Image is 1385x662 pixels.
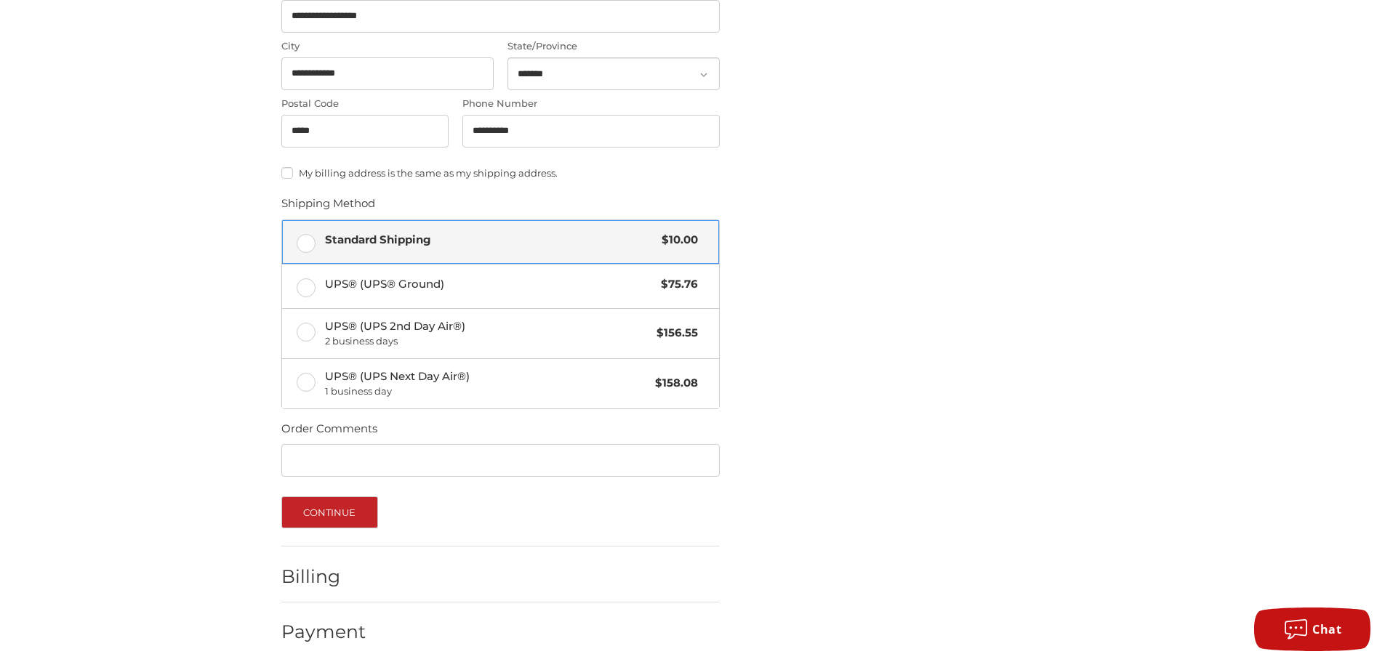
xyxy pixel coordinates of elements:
[325,276,654,293] span: UPS® (UPS® Ground)
[281,621,366,643] h2: Payment
[325,334,650,349] span: 2 business days
[281,97,449,111] label: Postal Code
[281,496,378,528] button: Continue
[1254,607,1370,651] button: Chat
[648,375,698,392] span: $158.08
[281,167,720,179] label: My billing address is the same as my shipping address.
[281,195,375,219] legend: Shipping Method
[281,565,366,588] h2: Billing
[654,276,698,293] span: $75.76
[325,232,655,249] span: Standard Shipping
[325,368,649,399] span: UPS® (UPS Next Day Air®)
[1312,621,1341,637] span: Chat
[281,421,377,444] legend: Order Comments
[325,318,650,349] span: UPS® (UPS 2nd Day Air®)
[507,39,720,54] label: State/Province
[649,325,698,342] span: $156.55
[654,232,698,249] span: $10.00
[281,39,494,54] label: City
[462,97,720,111] label: Phone Number
[325,384,649,399] span: 1 business day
